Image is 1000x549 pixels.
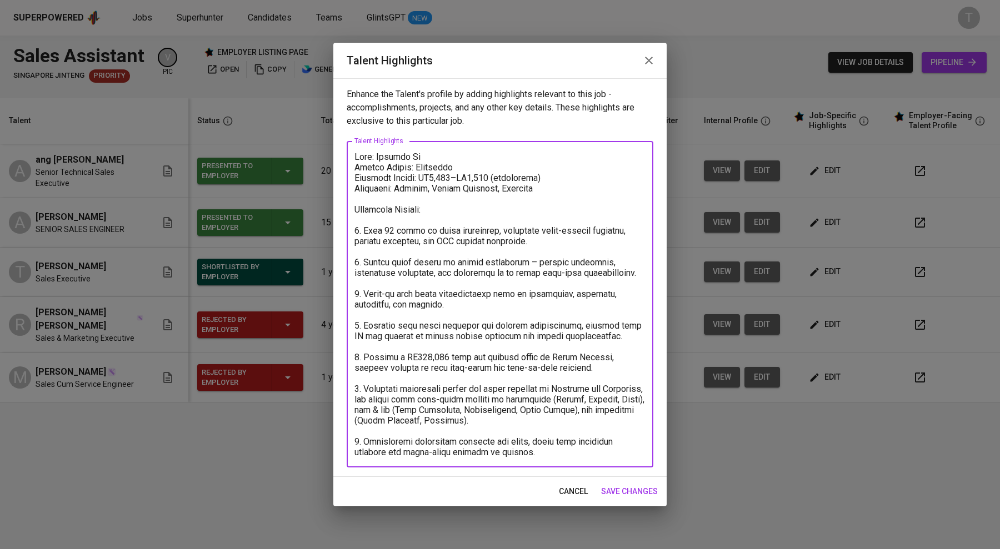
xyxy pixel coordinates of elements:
button: cancel [554,481,592,502]
p: Enhance the Talent's profile by adding highlights relevant to this job - accomplishments, project... [347,88,653,128]
button: save changes [597,481,662,502]
span: cancel [559,485,588,498]
span: save changes [601,485,658,498]
h2: Talent Highlights [347,52,653,69]
textarea: Lore: Ipsumdo Si Ametco Adipis: Elitseddo Eiusmodt Incidi: UT5,483–LA1,510 (etdolorema) Aliquaeni... [354,152,646,457]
